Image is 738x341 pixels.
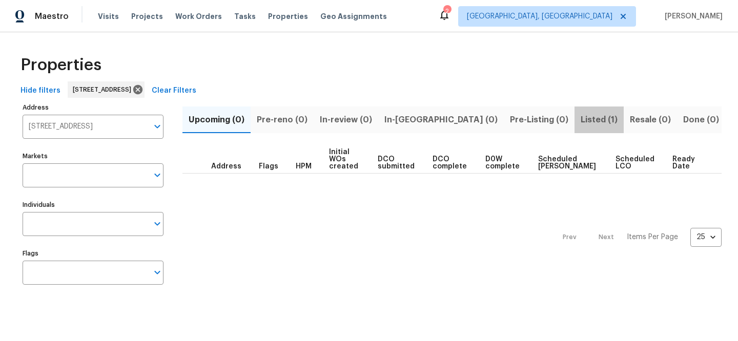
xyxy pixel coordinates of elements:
button: Clear Filters [148,81,200,100]
span: Work Orders [175,11,222,22]
nav: Pagination Navigation [553,180,722,295]
span: Pre-reno (0) [257,113,307,127]
div: [STREET_ADDRESS] [68,81,145,98]
label: Flags [23,250,163,257]
span: Visits [98,11,119,22]
span: DCO submitted [378,156,416,170]
span: [GEOGRAPHIC_DATA], [GEOGRAPHIC_DATA] [467,11,612,22]
span: Scheduled LCO [616,156,655,170]
span: Flags [259,163,278,170]
span: Geo Assignments [320,11,387,22]
button: Open [150,217,165,231]
label: Individuals [23,202,163,208]
span: Pre-Listing (0) [510,113,568,127]
span: Hide filters [20,84,60,97]
span: In-[GEOGRAPHIC_DATA] (0) [384,113,498,127]
span: DCO complete [433,156,468,170]
div: 2 [443,6,450,16]
span: HPM [296,163,312,170]
span: Projects [131,11,163,22]
p: Items Per Page [627,232,678,242]
button: Open [150,168,165,182]
label: Markets [23,153,163,159]
span: Initial WOs created [329,148,360,170]
span: Properties [20,60,101,70]
span: Listed (1) [581,113,618,127]
span: Resale (0) [630,113,671,127]
span: Upcoming (0) [189,113,244,127]
span: Address [211,163,241,170]
button: Open [150,119,165,134]
button: Hide filters [16,81,65,100]
span: Properties [268,11,308,22]
span: Done (0) [683,113,719,127]
button: Open [150,265,165,280]
div: 25 [690,224,722,250]
span: [PERSON_NAME] [661,11,723,22]
span: Ready Date [672,156,696,170]
span: Clear Filters [152,84,196,97]
span: Tasks [234,13,256,20]
span: Scheduled [PERSON_NAME] [538,156,598,170]
span: In-review (0) [320,113,372,127]
label: Address [23,104,163,111]
span: [STREET_ADDRESS] [73,84,135,95]
span: D0W complete [485,156,521,170]
span: Maestro [35,11,69,22]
